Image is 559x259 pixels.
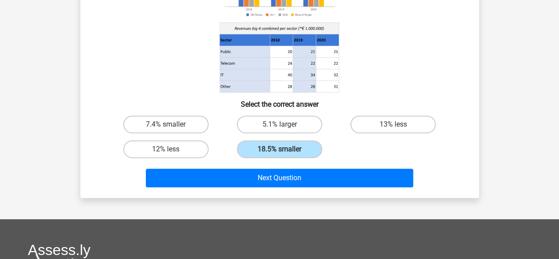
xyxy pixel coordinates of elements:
button: Next Question [146,169,413,187]
label: 7.4% smaller [123,116,209,133]
label: 18.5% smaller [237,140,322,158]
label: 12% less [123,140,209,158]
label: 5.1% larger [237,116,322,133]
h6: Select the correct answer [95,93,465,108]
label: 13% less [350,116,436,133]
